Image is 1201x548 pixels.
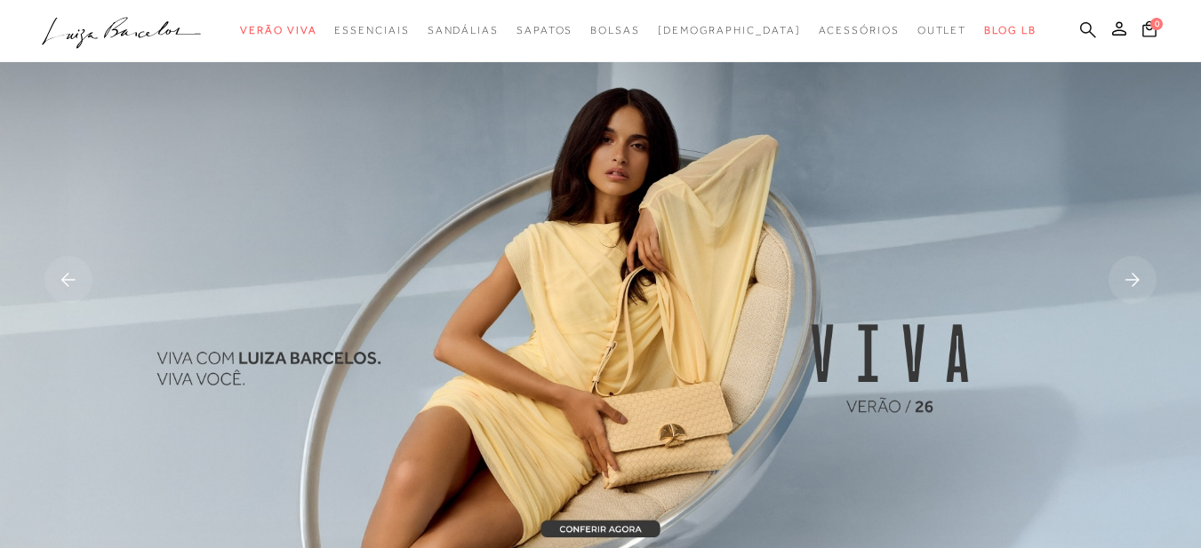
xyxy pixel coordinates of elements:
button: 0 [1137,20,1162,44]
span: Sandálias [428,24,499,36]
span: BLOG LB [984,24,1036,36]
a: BLOG LB [984,14,1036,47]
a: categoryNavScreenReaderText [428,14,499,47]
a: categoryNavScreenReaderText [240,14,316,47]
span: Outlet [917,24,967,36]
span: 0 [1150,18,1163,30]
span: Verão Viva [240,24,316,36]
span: Sapatos [516,24,572,36]
span: Acessórios [819,24,900,36]
a: categoryNavScreenReaderText [917,14,967,47]
span: Bolsas [590,24,640,36]
a: noSubCategoriesText [658,14,801,47]
a: categoryNavScreenReaderText [516,14,572,47]
span: Essenciais [334,24,409,36]
a: categoryNavScreenReaderText [590,14,640,47]
a: categoryNavScreenReaderText [819,14,900,47]
a: categoryNavScreenReaderText [334,14,409,47]
span: [DEMOGRAPHIC_DATA] [658,24,801,36]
